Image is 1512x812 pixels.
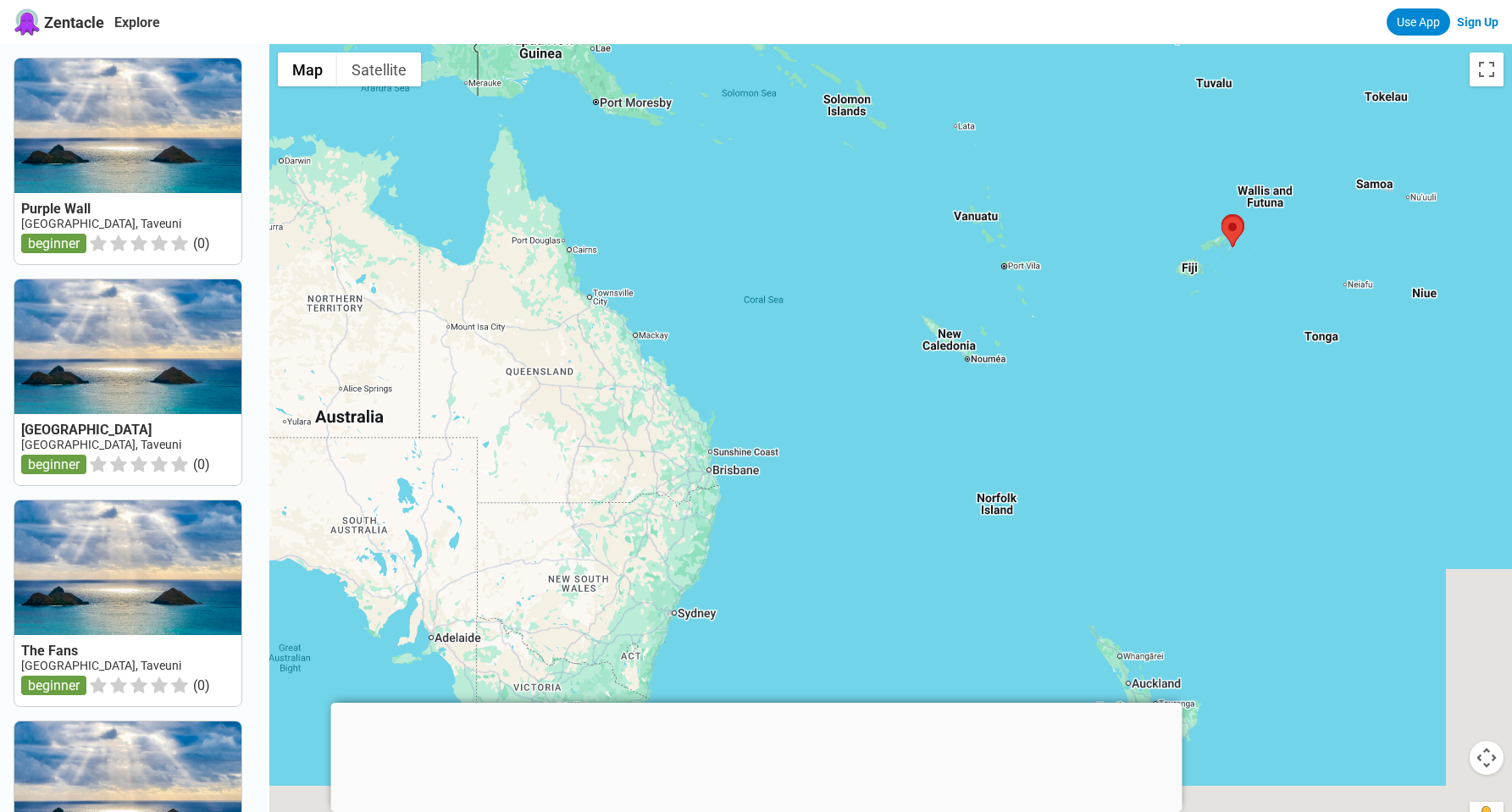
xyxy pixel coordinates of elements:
[14,8,41,36] img: Zentacle logo
[337,52,421,86] button: Show satellite imagery
[114,14,160,30] a: Explore
[44,14,104,31] span: Zentacle
[1457,15,1498,29] a: Sign Up
[14,8,104,36] a: Zentacle logoZentacle
[1470,741,1504,775] button: Map camera controls
[1387,8,1450,36] a: Use App
[278,52,337,86] button: Show street map
[1470,52,1504,86] button: Toggle fullscreen view
[330,703,1182,808] iframe: Advertisement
